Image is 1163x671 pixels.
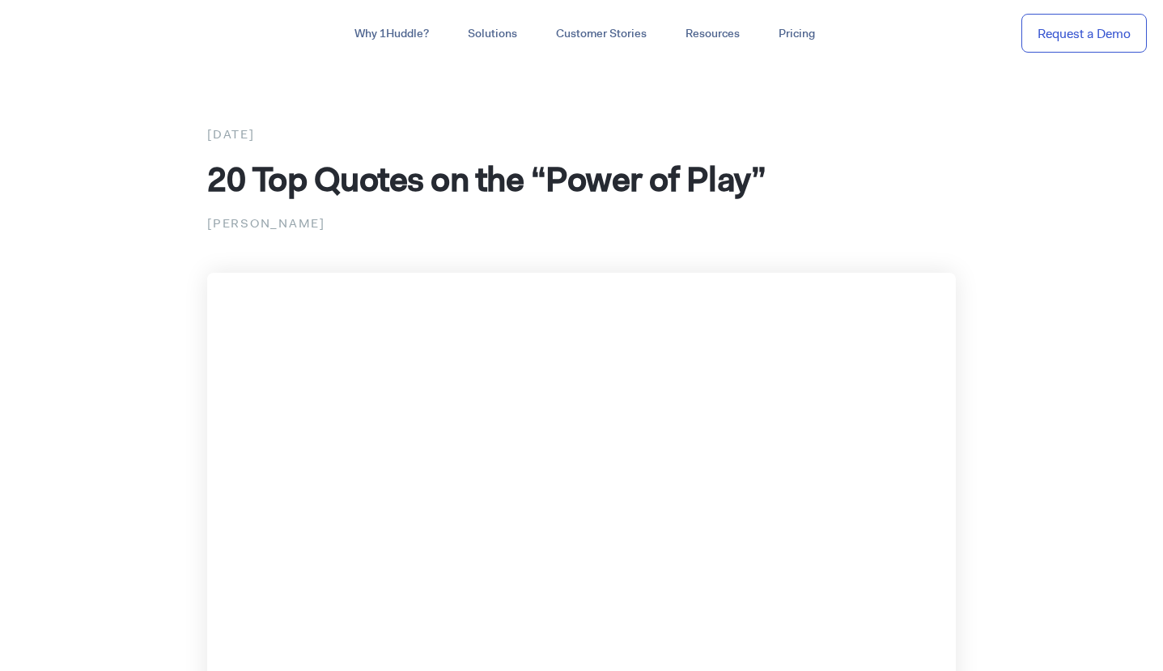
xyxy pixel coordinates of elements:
a: Customer Stories [537,19,666,49]
a: Resources [666,19,759,49]
img: ... [16,18,132,49]
a: Why 1Huddle? [335,19,448,49]
a: Pricing [759,19,834,49]
a: Request a Demo [1021,14,1147,53]
a: Solutions [448,19,537,49]
span: 20 Top Quotes on the “Power of Play” [207,156,766,202]
p: [PERSON_NAME] [207,213,956,234]
div: [DATE] [207,124,956,145]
